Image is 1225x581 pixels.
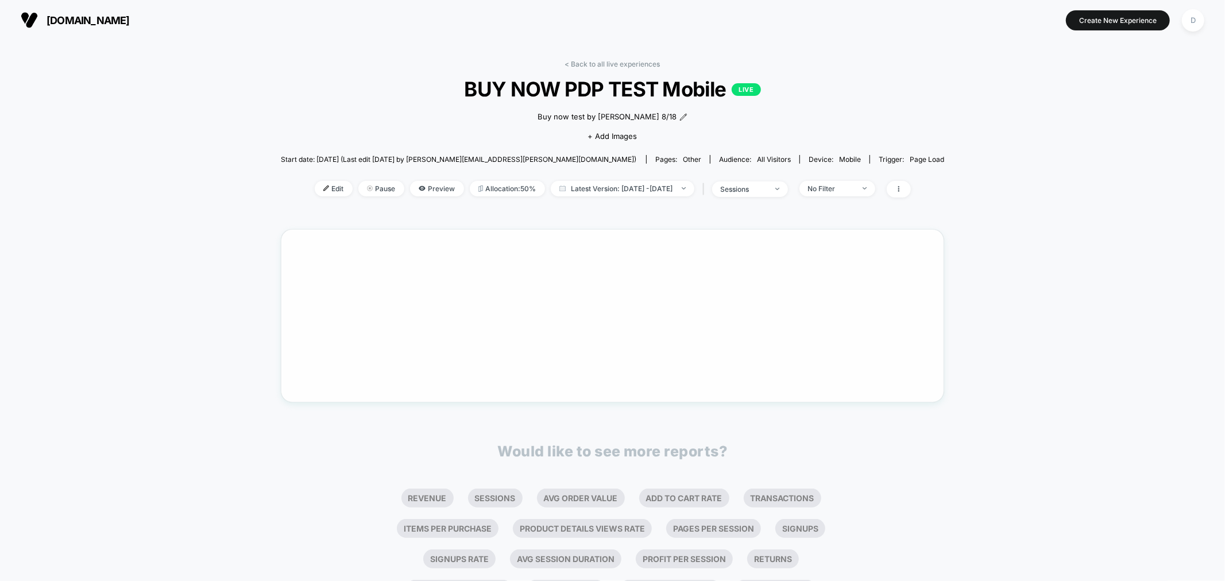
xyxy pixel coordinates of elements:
[537,489,625,508] li: Avg Order Value
[315,181,353,196] span: Edit
[700,181,712,197] span: |
[397,519,498,538] li: Items Per Purchase
[636,549,733,568] li: Profit Per Session
[367,185,373,191] img: end
[1066,10,1170,30] button: Create New Experience
[1182,9,1204,32] div: D
[513,519,652,538] li: Product Details Views Rate
[588,131,637,141] span: + Add Images
[799,155,870,164] span: Device:
[565,60,660,68] a: < Back to all live experiences
[538,111,677,123] span: Buy now test by [PERSON_NAME] 8/18
[655,155,701,164] div: Pages:
[478,185,483,192] img: rebalance
[470,181,545,196] span: Allocation: 50%
[747,549,799,568] li: Returns
[666,519,761,538] li: Pages Per Session
[839,155,861,164] span: mobile
[47,14,130,26] span: [DOMAIN_NAME]
[423,549,496,568] li: Signups Rate
[401,489,454,508] li: Revenue
[323,185,329,191] img: edit
[775,519,825,538] li: Signups
[358,181,404,196] span: Pause
[721,185,767,193] div: sessions
[410,181,464,196] span: Preview
[682,187,686,189] img: end
[863,187,867,189] img: end
[1178,9,1208,32] button: D
[744,489,821,508] li: Transactions
[757,155,791,164] span: All Visitors
[21,11,38,29] img: Visually logo
[683,155,701,164] span: other
[732,83,760,96] p: LIVE
[879,155,944,164] div: Trigger:
[498,443,728,460] p: Would like to see more reports?
[775,188,779,190] img: end
[639,489,729,508] li: Add To Cart Rate
[719,155,791,164] div: Audience:
[510,549,621,568] li: Avg Session Duration
[281,155,636,164] span: Start date: [DATE] (Last edit [DATE] by [PERSON_NAME][EMAIL_ADDRESS][PERSON_NAME][DOMAIN_NAME])
[808,184,854,193] div: No Filter
[468,489,523,508] li: Sessions
[17,11,133,29] button: [DOMAIN_NAME]
[314,77,911,101] span: BUY NOW PDP TEST Mobile
[910,155,944,164] span: Page Load
[551,181,694,196] span: Latest Version: [DATE] - [DATE]
[559,185,566,191] img: calendar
